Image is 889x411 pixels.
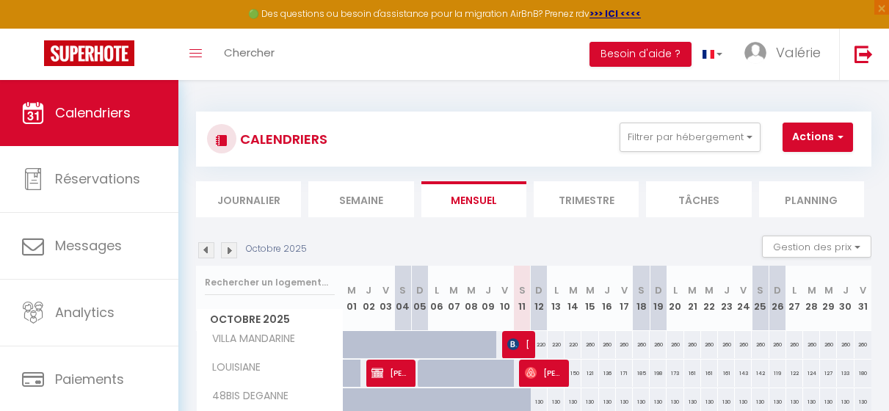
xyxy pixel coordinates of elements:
div: 180 [854,360,871,387]
span: [PERSON_NAME] [525,359,565,387]
th: 12 [531,266,548,331]
th: 19 [650,266,667,331]
p: Octobre 2025 [246,242,307,256]
abbr: D [774,283,781,297]
div: 143 [735,360,752,387]
th: 14 [565,266,581,331]
div: 136 [599,360,616,387]
div: 260 [735,331,752,358]
h3: CALENDRIERS [236,123,327,156]
span: Réservations [55,170,140,188]
th: 18 [633,266,650,331]
th: 23 [718,266,735,331]
div: 260 [820,331,837,358]
li: Semaine [308,181,413,217]
th: 16 [599,266,616,331]
th: 17 [616,266,633,331]
abbr: D [535,283,543,297]
span: Valérie [776,43,821,62]
span: Chercher [224,45,275,60]
abbr: M [449,283,458,297]
abbr: M [705,283,714,297]
img: ... [744,42,766,64]
input: Rechercher un logement... [205,269,335,296]
th: 01 [344,266,360,331]
th: 27 [786,266,803,331]
div: 133 [837,360,854,387]
span: Messages [55,236,122,255]
abbr: V [740,283,747,297]
li: Mensuel [421,181,526,217]
abbr: D [416,283,424,297]
th: 25 [752,266,769,331]
div: 121 [581,360,598,387]
a: Chercher [213,29,286,80]
div: 173 [667,360,683,387]
th: 29 [820,266,837,331]
button: Actions [783,123,853,152]
div: 122 [786,360,803,387]
span: Paiements [55,370,124,388]
button: Filtrer par hébergement [620,123,761,152]
abbr: M [467,283,476,297]
span: Calendriers [55,103,131,122]
abbr: M [569,283,578,297]
abbr: L [792,283,797,297]
th: 28 [803,266,820,331]
div: 150 [565,360,581,387]
th: 31 [854,266,871,331]
span: LOUISIANE [199,360,264,376]
abbr: J [604,283,610,297]
abbr: V [501,283,508,297]
abbr: J [366,283,371,297]
div: 260 [786,331,803,358]
div: 171 [616,360,633,387]
th: 22 [701,266,718,331]
th: 13 [548,266,565,331]
div: 260 [616,331,633,358]
th: 30 [837,266,854,331]
abbr: V [382,283,389,297]
span: Octobre 2025 [197,309,343,330]
th: 11 [514,266,531,331]
div: 161 [718,360,735,387]
div: 260 [581,331,598,358]
button: Besoin d'aide ? [589,42,692,67]
abbr: S [399,283,406,297]
abbr: J [843,283,849,297]
div: 185 [633,360,650,387]
div: 260 [769,331,786,358]
a: >>> ICI <<<< [589,7,641,20]
img: Super Booking [44,40,134,66]
span: [PERSON_NAME] [371,359,411,387]
th: 21 [684,266,701,331]
li: Trimestre [534,181,639,217]
th: 24 [735,266,752,331]
div: 260 [752,331,769,358]
abbr: S [757,283,763,297]
button: Gestion des prix [762,236,871,258]
div: 220 [531,331,548,358]
div: 119 [769,360,786,387]
th: 06 [429,266,446,331]
span: [PERSON_NAME] [507,330,530,358]
li: Journalier [196,181,301,217]
div: 220 [548,331,565,358]
li: Tâches [646,181,751,217]
img: logout [854,45,873,63]
div: 260 [633,331,650,358]
div: 124 [803,360,820,387]
div: 142 [752,360,769,387]
abbr: S [638,283,645,297]
th: 03 [377,266,394,331]
li: Planning [759,181,864,217]
div: 260 [803,331,820,358]
a: ... Valérie [733,29,839,80]
div: 127 [820,360,837,387]
th: 04 [394,266,411,331]
span: 48BIS DEGANNE [199,388,292,404]
th: 07 [446,266,462,331]
abbr: L [554,283,559,297]
th: 08 [462,266,479,331]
